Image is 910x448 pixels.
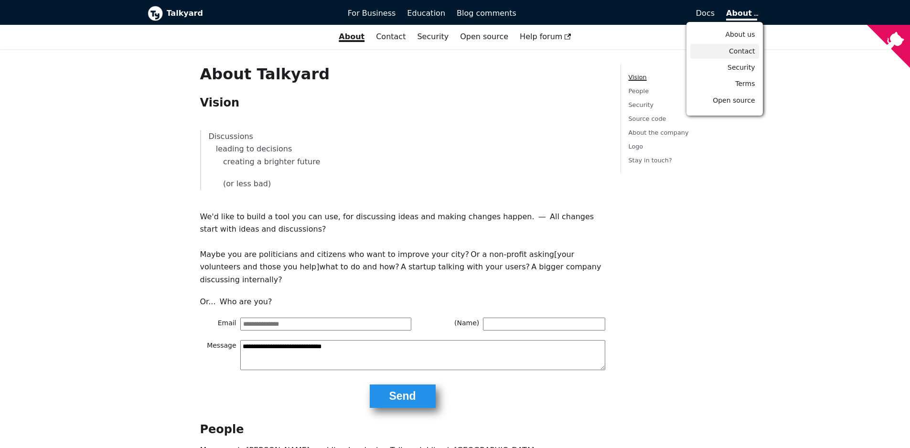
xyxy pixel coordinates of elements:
span: Contact [729,47,755,55]
a: Talkyard logoTalkyard [148,6,334,21]
input: (Name) [483,318,605,330]
a: Terms [690,76,759,91]
a: Logo [629,143,643,150]
a: About [333,29,370,45]
a: About [726,9,757,21]
a: Security [411,29,454,45]
span: Open source [713,96,755,104]
span: Education [407,9,445,18]
span: Terms [735,80,755,87]
a: Blog comments [451,5,522,21]
span: (Name) [443,318,483,330]
input: Email [240,318,411,330]
a: About us [690,27,759,42]
h1: About Talkyard [200,64,605,84]
h2: Vision [200,96,605,110]
span: Help forum [520,32,571,41]
span: Security [728,64,755,71]
span: Docs [696,9,715,18]
a: Open source [690,93,759,108]
p: Discussions leading to decisions creating a brighter future [209,130,598,168]
a: Open source [454,29,514,45]
a: Help forum [514,29,577,45]
span: Blog comments [457,9,516,18]
img: Talkyard logo [148,6,163,21]
textarea: Message [240,340,605,371]
a: People [629,87,649,95]
a: Source code [629,115,666,122]
span: About us [726,31,755,38]
button: Send [370,384,436,408]
a: Stay in touch? [629,157,672,164]
a: For Business [342,5,402,21]
a: Contact [690,44,759,59]
p: (or less bad) [209,178,598,190]
span: Message [200,340,240,371]
a: Vision [629,74,647,81]
span: For Business [348,9,396,18]
p: Or... Who are you? [200,296,605,308]
a: Docs [522,5,720,21]
p: Maybe you are politicians and citizens who want to improve your city? Or a non-profit asking [you... [200,248,605,286]
b: Talkyard [167,7,334,20]
h2: People [200,422,605,437]
span: Email [200,318,240,330]
a: Education [401,5,451,21]
a: Security [690,60,759,75]
a: Security [629,101,654,108]
a: About the company [629,129,689,136]
a: Contact [370,29,411,45]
